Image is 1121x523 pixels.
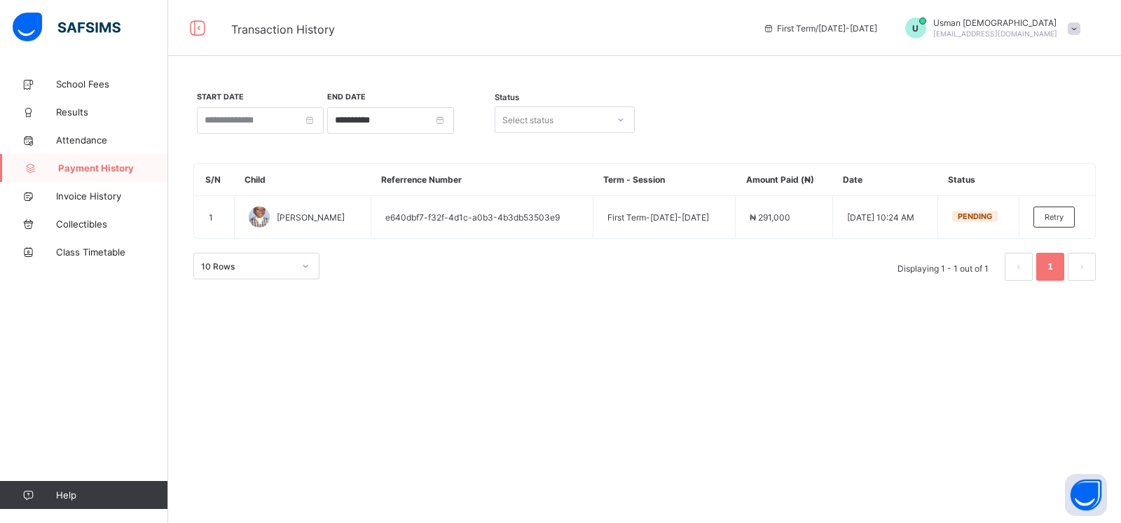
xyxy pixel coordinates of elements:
[912,23,919,34] span: U
[371,196,593,239] td: e640dbf7-f32f-4d1c-a0b3-4b3db53503e9
[832,164,937,196] th: Date
[56,134,168,146] span: Attendance
[763,23,877,34] span: session/term information
[593,196,735,239] td: First Term - [DATE]-[DATE]
[933,18,1057,28] span: Usman [DEMOGRAPHIC_DATA]
[1065,474,1107,516] button: Open asap
[1036,253,1064,281] li: 1
[13,13,121,42] img: safsims
[958,211,992,221] span: Pending
[1043,258,1057,276] a: 1
[234,164,371,196] th: Child
[887,253,999,281] li: Displaying 1 - 1 out of 1
[56,106,168,118] span: Results
[593,164,735,196] th: Term - Session
[195,164,235,196] th: S/N
[750,212,790,223] span: ₦ 291,000
[201,261,294,272] div: 10 Rows
[56,218,168,230] span: Collectibles
[1005,253,1033,281] button: prev page
[502,106,553,133] div: Select status
[1005,253,1033,281] li: 上一页
[736,164,833,196] th: Amount Paid (₦)
[56,78,168,90] span: School Fees
[937,164,1019,196] th: Status
[1068,253,1096,281] li: 下一页
[56,489,167,501] span: Help
[197,92,244,102] label: Start Date
[495,92,519,102] span: Status
[231,22,335,36] span: Transaction History
[277,212,345,223] span: [PERSON_NAME]
[56,190,168,202] span: Invoice History
[371,164,593,196] th: Referrence Number
[1045,212,1064,222] span: Retry
[832,196,937,239] td: [DATE] 10:24 AM
[891,18,1087,39] div: Usman Muhammad
[195,196,235,239] td: 1
[327,92,366,102] label: End Date
[56,246,168,258] span: Class Timetable
[1068,253,1096,281] button: next page
[933,29,1057,38] span: [EMAIL_ADDRESS][DOMAIN_NAME]
[58,162,168,174] span: Payment History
